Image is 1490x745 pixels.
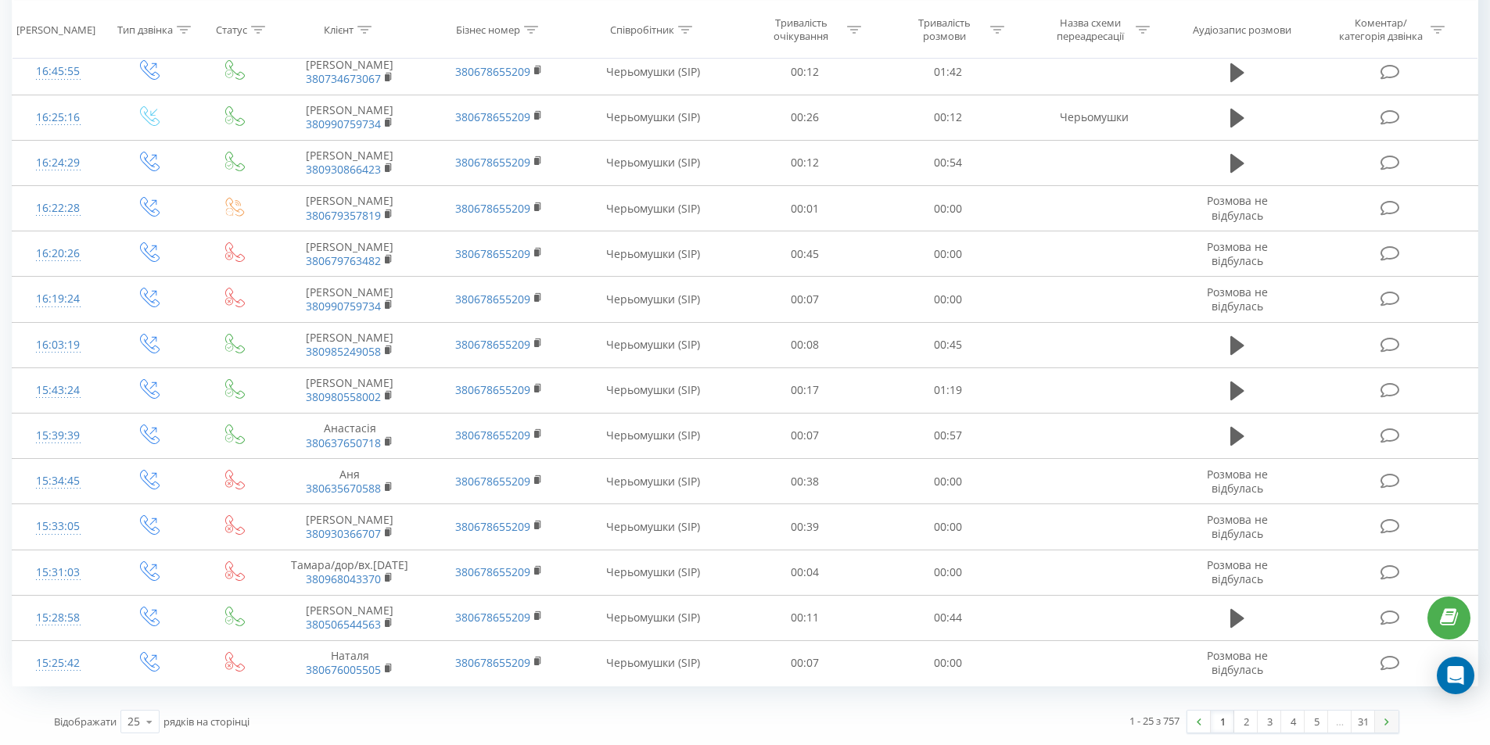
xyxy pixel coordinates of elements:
td: [PERSON_NAME] [275,140,424,185]
td: Черьомушки (SIP) [573,459,734,504]
a: 380635670588 [306,481,381,496]
div: Коментар/категорія дзвінка [1335,16,1427,43]
a: 380678655209 [455,246,530,261]
a: 380930366707 [306,526,381,541]
a: 380637650718 [306,435,381,450]
div: … [1328,711,1352,732]
div: Бізнес номер [456,23,520,36]
td: 00:00 [877,459,1020,504]
div: 25 [127,714,140,729]
div: 15:33:05 [28,511,88,542]
td: 00:39 [734,504,877,550]
td: [PERSON_NAME] [275,322,424,367]
td: 00:38 [734,459,877,504]
td: [PERSON_NAME] [275,367,424,413]
td: 00:57 [877,413,1020,458]
a: 380679357819 [306,208,381,223]
td: 00:00 [877,231,1020,277]
a: 380930866423 [306,162,381,177]
td: Черьомушки (SIP) [573,49,734,95]
span: Відображати [54,715,117,729]
a: 5 [1305,711,1328,732]
div: Статус [216,23,247,36]
span: Розмова не відбулась [1207,467,1268,496]
td: 00:17 [734,367,877,413]
div: Клієнт [324,23,354,36]
a: 4 [1281,711,1305,732]
div: Тип дзвінка [117,23,173,36]
td: 00:54 [877,140,1020,185]
span: Розмова не відбулась [1207,285,1268,313]
a: 380734673067 [306,71,381,86]
td: Черьомушки (SIP) [573,595,734,640]
div: 16:45:55 [28,56,88,87]
a: 380990759734 [306,299,381,313]
div: Тривалість розмови [903,16,986,43]
div: 16:24:29 [28,148,88,178]
a: 380678655209 [455,337,530,352]
td: Черьомушки (SIP) [573,322,734,367]
a: 2 [1234,711,1258,732]
div: Аудіозапис розмови [1193,23,1291,36]
td: Черьомушки [1019,95,1168,140]
td: Черьомушки (SIP) [573,140,734,185]
td: [PERSON_NAME] [275,95,424,140]
a: 380678655209 [455,655,530,670]
a: 380678655209 [455,564,530,579]
div: 1 - 25 з 757 [1129,713,1179,729]
td: Аня [275,459,424,504]
td: [PERSON_NAME] [275,277,424,322]
div: 15:28:58 [28,603,88,633]
a: 380678655209 [455,201,530,216]
td: 00:01 [734,186,877,231]
a: 380506544563 [306,617,381,632]
a: 380678655209 [455,474,530,489]
a: 380990759734 [306,116,381,131]
td: [PERSON_NAME] [275,231,424,277]
td: Черьомушки (SIP) [573,186,734,231]
span: Розмова не відбулась [1207,193,1268,222]
div: 16:22:28 [28,193,88,224]
a: 380678655209 [455,292,530,306]
td: Черьомушки (SIP) [573,95,734,140]
div: Тривалість очікування [759,16,843,43]
td: 00:08 [734,322,877,367]
div: 15:31:03 [28,557,88,588]
div: [PERSON_NAME] [16,23,95,36]
td: Черьомушки (SIP) [573,231,734,277]
span: Розмова не відбулась [1207,648,1268,677]
span: Розмова не відбулась [1207,557,1268,586]
td: Черьомушки (SIP) [573,640,734,686]
td: 00:44 [877,595,1020,640]
td: Анастасія [275,413,424,458]
td: Наталя [275,640,424,686]
div: 16:03:19 [28,330,88,360]
td: 00:26 [734,95,877,140]
a: 380980558002 [306,389,381,404]
div: Назва схеми переадресації [1048,16,1132,43]
td: 00:00 [877,277,1020,322]
td: Черьомушки (SIP) [573,550,734,595]
td: 00:00 [877,550,1020,595]
td: [PERSON_NAME] [275,186,424,231]
td: Тамара/дор/вх.[DATE] [275,550,424,595]
td: 00:07 [734,413,877,458]
a: 3 [1258,711,1281,732]
div: Open Intercom Messenger [1437,657,1474,694]
td: 01:42 [877,49,1020,95]
td: 00:00 [877,504,1020,550]
td: Черьомушки (SIP) [573,367,734,413]
div: 16:25:16 [28,102,88,133]
span: Розмова не відбулась [1207,512,1268,541]
td: Черьомушки (SIP) [573,504,734,550]
td: 00:00 [877,186,1020,231]
a: 380678655209 [455,109,530,124]
td: [PERSON_NAME] [275,595,424,640]
div: 16:20:26 [28,238,88,269]
td: 00:07 [734,640,877,686]
td: 01:19 [877,367,1020,413]
a: 31 [1352,711,1375,732]
td: 00:12 [734,140,877,185]
a: 380678655209 [455,610,530,625]
a: 380676005505 [306,662,381,677]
